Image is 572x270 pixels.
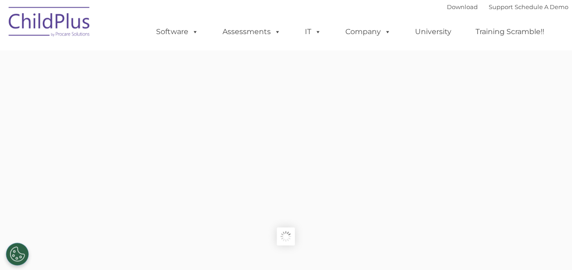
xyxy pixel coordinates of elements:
a: University [406,23,461,41]
a: Company [336,23,400,41]
button: Cookies Settings [6,243,29,265]
a: IT [296,23,330,41]
a: Assessments [213,23,290,41]
a: Schedule A Demo [515,3,568,10]
a: Download [447,3,478,10]
a: Support [489,3,513,10]
font: | [447,3,568,10]
img: ChildPlus by Procare Solutions [4,0,95,46]
a: Software [147,23,208,41]
a: Training Scramble!! [466,23,553,41]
